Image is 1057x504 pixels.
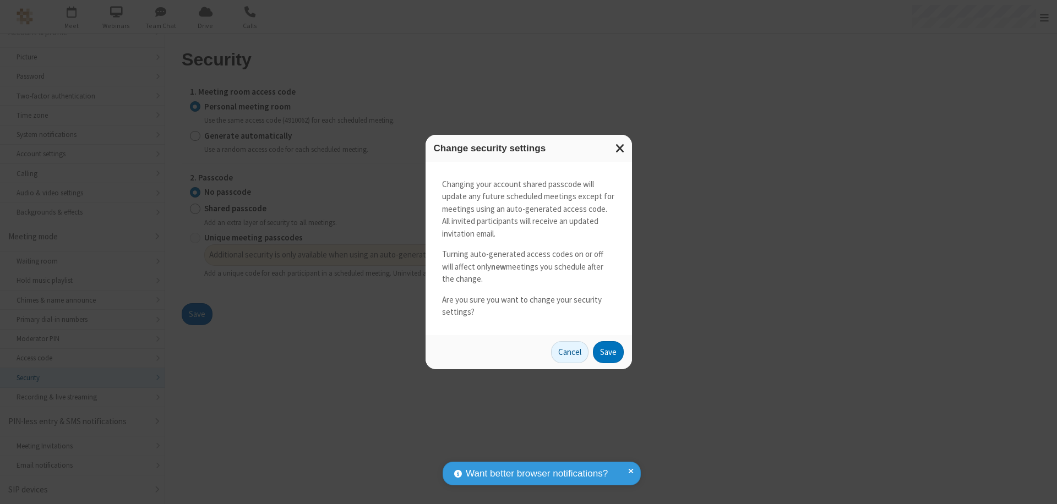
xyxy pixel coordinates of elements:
p: Are you sure you want to change your security settings? [442,294,615,319]
strong: new [491,261,506,272]
button: Close modal [609,135,632,162]
h3: Change security settings [434,143,624,154]
span: Want better browser notifications? [466,467,608,481]
p: Changing your account shared passcode will update any future scheduled meetings except for meetin... [442,178,615,240]
button: Save [593,341,624,363]
button: Cancel [551,341,589,363]
p: Turning auto-generated access codes on or off will affect only meetings you schedule after the ch... [442,248,615,286]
